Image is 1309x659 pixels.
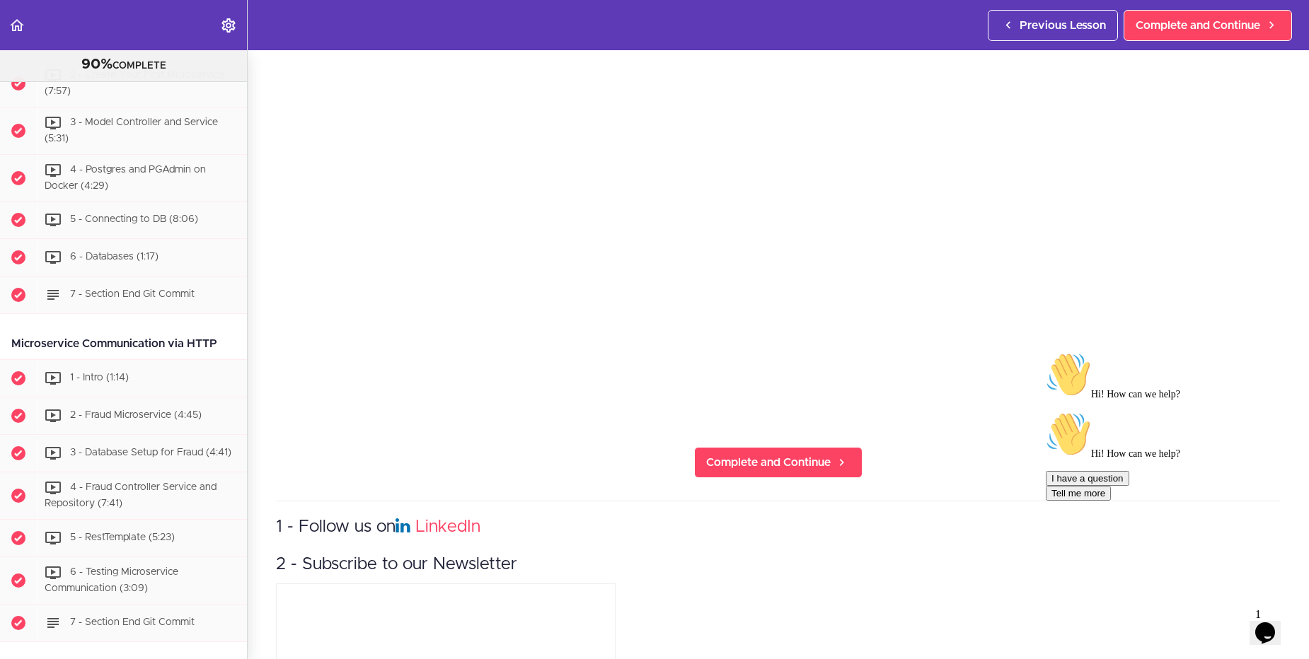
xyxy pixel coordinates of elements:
span: 3 - Database Setup for Fraud (4:41) [70,448,231,458]
span: 3 - Model Controller and Service (5:31) [45,117,218,144]
span: 6 - Databases (1:17) [70,252,158,262]
span: Hi! How can we help? [6,42,140,53]
span: 90% [81,57,113,71]
span: 4 - Postgres and PGAdmin on Docker (4:29) [45,165,206,191]
span: 4 - Fraud Controller Service and Repository (7:41) [45,483,217,509]
h3: 2 - Subscribe to our Newsletter [276,553,1281,576]
div: 👋Hi! How can we help?👋Hi! How can we help?I have a questionTell me more [6,6,260,154]
img: :wave: [6,65,51,110]
iframe: chat widget [1040,346,1295,595]
a: Previous Lesson [988,10,1118,41]
span: Previous Lesson [1020,17,1106,34]
a: Complete and Continue [1124,10,1292,41]
span: 5 - Connecting to DB (8:06) [70,215,198,225]
button: Tell me more [6,139,71,154]
a: LinkedIn [415,518,480,535]
span: 6 - Testing Microservice Communication (3:09) [45,567,178,593]
span: Hi! How can we help? [6,102,140,112]
img: :wave: [6,6,51,51]
span: 2 - Fraud Microservice (4:45) [70,411,202,421]
span: 1 - Intro (1:14) [70,373,129,383]
span: 5 - RestTemplate (5:23) [70,532,175,542]
div: COMPLETE [18,56,229,74]
iframe: chat widget [1250,602,1295,645]
span: 7 - Section End Git Commit [70,617,195,627]
span: Complete and Continue [1136,17,1260,34]
button: I have a question [6,124,89,139]
h3: 1 - Follow us on [276,515,1281,539]
svg: Settings Menu [220,17,237,34]
span: 7 - Section End Git Commit [70,290,195,300]
svg: Back to course curriculum [8,17,25,34]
